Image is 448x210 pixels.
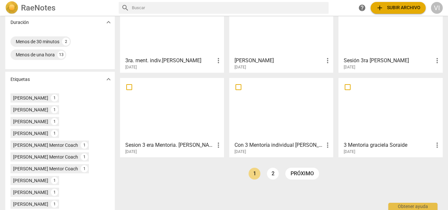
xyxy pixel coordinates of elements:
a: 3 Mentoria graciela Soraide[DATE] [341,80,440,154]
span: more_vert [433,57,441,65]
button: VI [431,2,443,14]
div: 1 [51,189,58,196]
button: Subir [371,2,426,14]
div: 1 [81,153,88,161]
span: more_vert [433,141,441,149]
div: [PERSON_NAME] [13,177,48,184]
h3: Sofi Pinasco [234,57,324,65]
div: [PERSON_NAME] [13,189,48,196]
span: [DATE] [344,149,355,155]
span: help [358,4,366,12]
img: Logo [5,1,18,14]
h3: 3 Mentoria graciela Soraide [344,141,433,149]
div: 1 [51,94,58,102]
input: Buscar [132,3,326,13]
span: expand_more [105,75,112,83]
span: [DATE] [234,65,246,70]
a: Obtener ayuda [356,2,368,14]
div: 1 [51,130,58,137]
div: [PERSON_NAME] [13,201,48,207]
h3: Con 3 Mentoría individual Iva Carabetta [234,141,324,149]
div: [PERSON_NAME] [13,130,48,137]
span: [DATE] [125,65,137,70]
a: LogoRaeNotes [5,1,113,14]
div: Obtener ayuda [388,203,438,210]
div: 1 [81,142,88,149]
a: Page 2 [267,168,279,180]
a: Con 3 Mentoría individual [PERSON_NAME][DATE] [232,80,331,154]
div: 1 [81,165,88,172]
div: [PERSON_NAME] Mentor Coach [13,142,78,148]
div: Menos de 30 minutos [16,38,59,45]
div: [PERSON_NAME] Mentor Coach [13,165,78,172]
p: Duración [10,19,29,26]
span: Subir archivo [376,4,420,12]
div: [PERSON_NAME] [13,106,48,113]
span: more_vert [214,141,222,149]
div: [PERSON_NAME] [13,95,48,101]
div: 1 [51,118,58,125]
h2: RaeNotes [21,3,55,12]
div: Menos de una hora [16,51,55,58]
span: [DATE] [125,149,137,155]
h3: Sesión 3ra mentoría Hoty [344,57,433,65]
div: [PERSON_NAME] Mentor Coach [13,154,78,160]
div: 2 [62,38,70,46]
div: 13 [57,51,65,59]
span: more_vert [214,57,222,65]
a: Page 1 is your current page [249,168,260,180]
span: expand_more [105,18,112,26]
div: 1 [51,177,58,184]
div: 1 [51,106,58,113]
h3: Sesion 3 era Mentoria. Maria Mercedes [125,141,214,149]
button: Mostrar más [104,17,113,27]
span: search [121,4,129,12]
button: Mostrar más [104,74,113,84]
p: Etiquetas [10,76,30,83]
span: more_vert [324,141,332,149]
span: more_vert [324,57,332,65]
span: add [376,4,384,12]
span: [DATE] [344,65,355,70]
a: próximo [285,168,319,180]
div: 1 [51,200,58,208]
a: Sesion 3 era Mentoria. [PERSON_NAME][DATE] [122,80,222,154]
span: [DATE] [234,149,246,155]
div: [PERSON_NAME] [13,118,48,125]
h3: 3ra. ment. indiv.Milagros-Arturo [125,57,214,65]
